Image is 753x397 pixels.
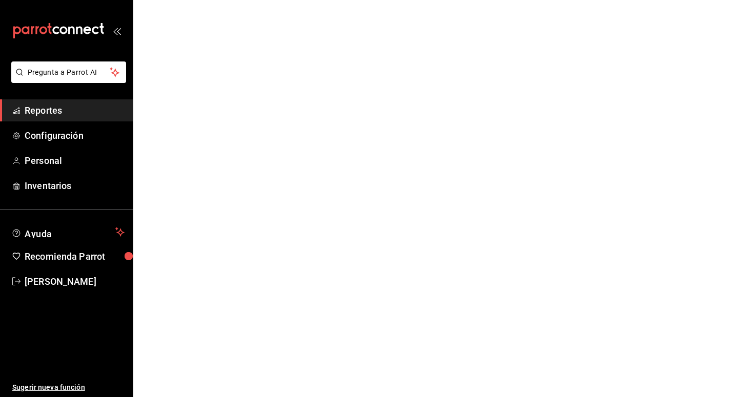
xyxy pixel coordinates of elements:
a: Pregunta a Parrot AI [7,74,126,85]
span: Inventarios [25,179,125,193]
span: [PERSON_NAME] [25,275,125,288]
span: Recomienda Parrot [25,249,125,263]
span: Sugerir nueva función [12,382,125,393]
button: Pregunta a Parrot AI [11,61,126,83]
button: open_drawer_menu [113,27,121,35]
span: Ayuda [25,226,111,238]
span: Personal [25,154,125,168]
span: Reportes [25,103,125,117]
span: Pregunta a Parrot AI [28,67,110,78]
span: Configuración [25,129,125,142]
